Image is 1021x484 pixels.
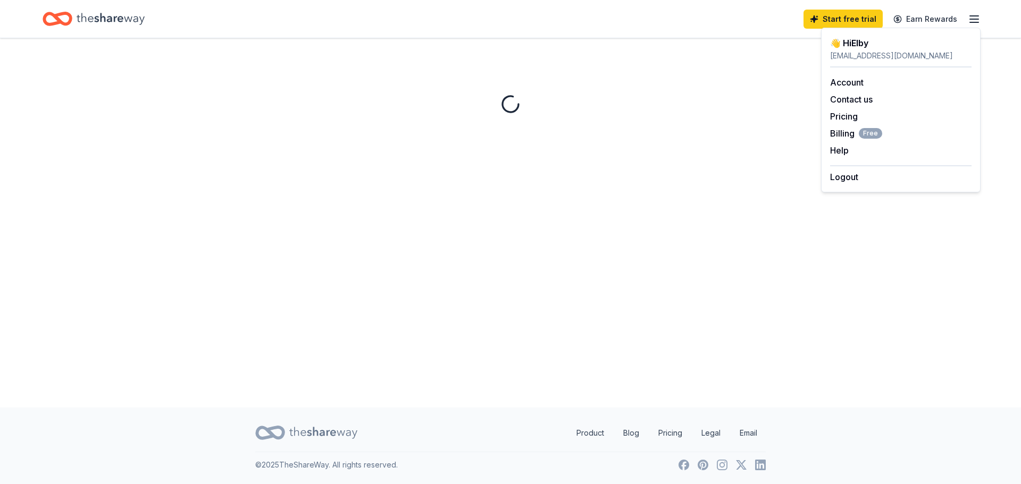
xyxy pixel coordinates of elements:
[804,10,883,29] a: Start free trial
[887,10,964,29] a: Earn Rewards
[830,49,972,62] div: [EMAIL_ADDRESS][DOMAIN_NAME]
[830,144,849,157] button: Help
[830,93,873,106] button: Contact us
[830,111,858,122] a: Pricing
[693,422,729,444] a: Legal
[650,422,691,444] a: Pricing
[568,422,766,444] nav: quick links
[568,422,613,444] a: Product
[615,422,648,444] a: Blog
[830,127,882,140] button: BillingFree
[731,422,766,444] a: Email
[830,77,864,88] a: Account
[830,127,882,140] span: Billing
[43,6,145,31] a: Home
[859,128,882,139] span: Free
[830,37,972,49] div: 👋 Hi Elby
[255,458,398,471] p: © 2025 TheShareWay. All rights reserved.
[830,171,858,183] button: Logout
